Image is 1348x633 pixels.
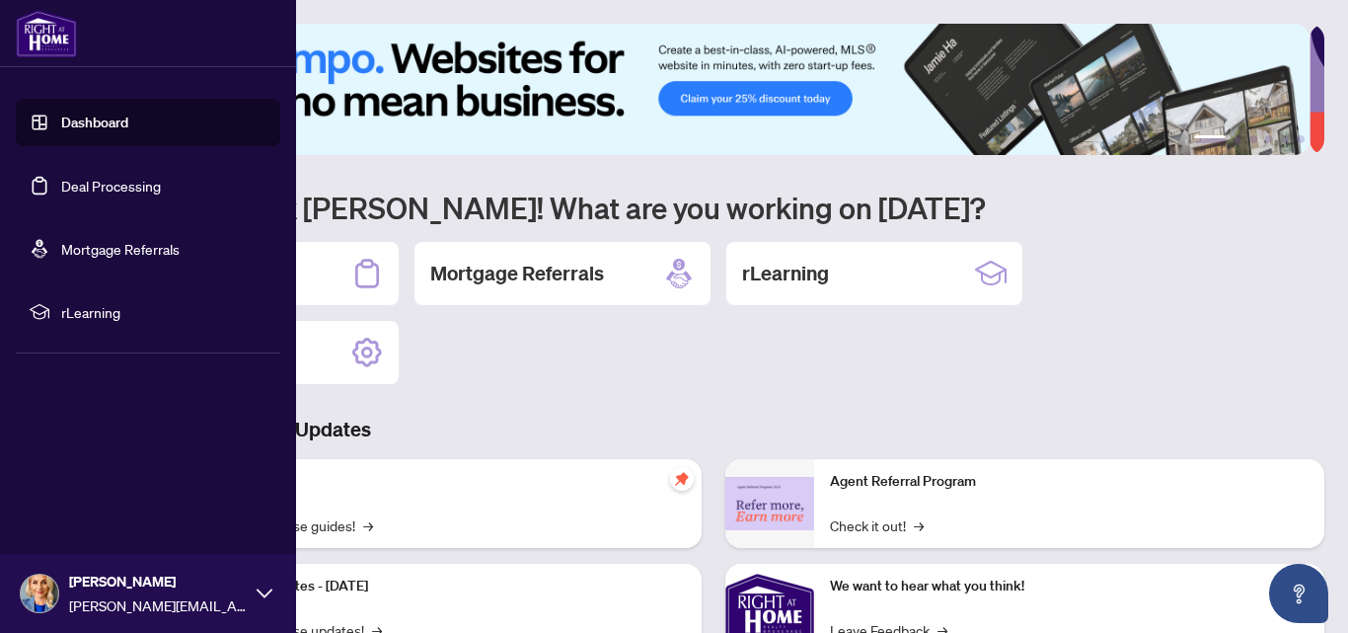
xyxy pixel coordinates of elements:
h3: Brokerage & Industry Updates [103,416,1324,443]
button: 1 [1194,135,1226,143]
button: 5 [1281,135,1289,143]
button: 2 [1234,135,1241,143]
a: Check it out!→ [830,514,924,536]
p: We want to hear what you think! [830,576,1309,597]
img: Profile Icon [21,575,58,612]
img: logo [16,10,77,57]
button: 6 [1297,135,1305,143]
p: Platform Updates - [DATE] [207,576,686,597]
img: Slide 0 [103,24,1310,155]
h2: Mortgage Referrals [430,260,604,287]
p: Agent Referral Program [830,471,1309,493]
a: Mortgage Referrals [61,240,180,258]
a: Dashboard [61,114,128,131]
button: 3 [1249,135,1257,143]
a: Deal Processing [61,177,161,195]
span: rLearning [61,301,266,323]
span: pushpin [670,467,694,491]
img: Agent Referral Program [725,477,814,531]
span: [PERSON_NAME] [69,571,247,593]
h2: rLearning [742,260,829,287]
span: [PERSON_NAME][EMAIL_ADDRESS][DOMAIN_NAME] [69,594,247,616]
p: Self-Help [207,471,686,493]
button: 4 [1265,135,1273,143]
h1: Welcome back [PERSON_NAME]! What are you working on [DATE]? [103,189,1324,226]
span: → [914,514,924,536]
button: Open asap [1269,564,1328,623]
span: → [363,514,373,536]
